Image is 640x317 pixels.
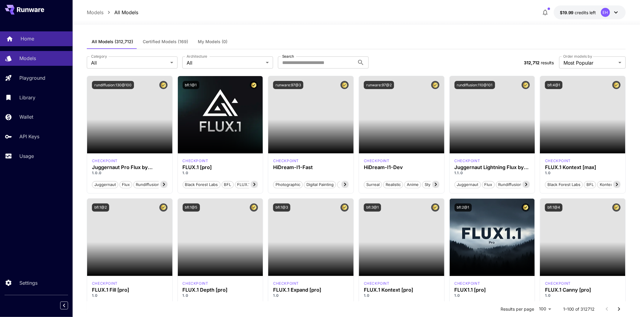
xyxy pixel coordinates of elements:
[282,54,294,59] label: Search
[455,165,530,170] h3: Juggernaut Lightning Flux by RunDiffusion
[545,281,571,286] div: fluxpro
[273,287,349,293] h3: FLUX.1 Expand [pro]
[183,287,258,293] h3: FLUX.1 Depth [pro]
[19,279,38,287] p: Settings
[159,81,168,89] button: Certified Model – Vetted for best performance and includes a commercial license.
[545,181,583,188] button: Black Forest Labs
[273,182,302,188] span: Photographic
[183,281,208,286] p: checkpoint
[87,9,103,16] a: Models
[92,281,118,286] div: fluxpro
[597,181,616,188] button: Kontext
[183,158,208,164] p: checkpoint
[455,287,530,293] h3: FLUX1.1 [pro]
[364,281,390,286] div: FLUX.1 Kontext [pro]
[273,181,303,188] button: Photographic
[92,203,109,212] button: bfl:1@2
[183,293,258,298] p: 1.0
[92,170,168,176] p: 1.0.0
[455,181,481,188] button: juggernaut
[482,181,495,188] button: flux
[19,55,36,62] p: Models
[482,182,495,188] span: flux
[134,182,162,188] span: rundiffusion
[92,293,168,298] p: 1.0
[575,10,596,15] span: credits left
[273,281,299,286] div: fluxpro
[455,158,480,164] p: checkpoint
[87,9,138,16] nav: breadcrumb
[337,181,361,188] button: Cinematic
[187,54,207,59] label: Architecture
[364,165,439,170] div: HiDream-I1-Dev
[183,181,220,188] button: Black Forest Labs
[545,81,563,89] button: bfl:4@1
[545,165,621,170] h3: FLUX.1 Kontext [max]
[183,203,200,212] button: bfl:1@5
[183,182,220,188] span: Black Forest Labs
[159,203,168,212] button: Certified Model – Vetted for best performance and includes a commercial license.
[598,182,616,188] span: Kontext
[183,158,208,164] div: fluxpro
[545,293,621,298] p: 1.0
[65,300,73,311] div: Collapse sidebar
[423,182,441,188] span: Stylized
[273,203,290,212] button: bfl:1@3
[133,181,162,188] button: rundiffusion
[383,181,403,188] button: Realistic
[92,287,168,293] h3: FLUX.1 Fill [pro]
[338,182,360,188] span: Cinematic
[524,60,540,65] span: 312,712
[19,94,35,101] p: Library
[114,9,138,16] a: All Models
[431,81,439,89] button: Certified Model – Vetted for best performance and includes a commercial license.
[384,182,403,188] span: Realistic
[304,182,336,188] span: Digital Painting
[235,181,263,188] button: FLUX.1 [pro]
[601,8,610,17] div: EH
[304,181,336,188] button: Digital Painting
[545,158,571,164] p: checkpoint
[143,39,188,44] span: Certified Models (169)
[545,158,571,164] div: FLUX.1 Kontext [max]
[405,182,421,188] span: Anime
[120,182,132,188] span: flux
[19,133,39,140] p: API Keys
[563,306,595,312] p: 1–100 of 312712
[545,281,571,286] p: checkpoint
[522,203,530,212] button: Certified Model – Vetted for best performance and includes a commercial license.
[455,81,495,89] button: rundiffusion:110@101
[364,81,394,89] button: runware:97@2
[91,59,168,66] span: All
[92,158,118,164] p: checkpoint
[431,203,439,212] button: Certified Model – Vetted for best performance and includes a commercial license.
[222,182,233,188] span: BFL
[183,165,258,170] h3: FLUX.1 [pro]
[250,203,258,212] button: Certified Model – Vetted for best performance and includes a commercial license.
[364,182,382,188] span: Surreal
[522,81,530,89] button: Certified Model – Vetted for best performance and includes a commercial license.
[613,303,625,315] button: Go to next page
[364,287,439,293] h3: FLUX.1 Kontext [pro]
[273,165,349,170] h3: HiDream-I1-Fast
[545,182,583,188] span: Black Forest Labs
[364,203,381,212] button: bfl:3@1
[541,60,554,65] span: results
[341,81,349,89] button: Certified Model – Vetted for best performance and includes a commercial license.
[563,54,592,59] label: Order models by
[455,281,480,286] div: fluxpro
[545,287,621,293] h3: FLUX.1 Canny [pro]
[92,165,168,170] h3: Juggernaut Pro Flux by RunDiffusion
[554,5,626,19] button: $19.9851EH
[19,113,33,120] p: Wallet
[455,170,530,176] p: 1.1.0
[92,181,118,188] button: juggernaut
[364,181,382,188] button: Surreal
